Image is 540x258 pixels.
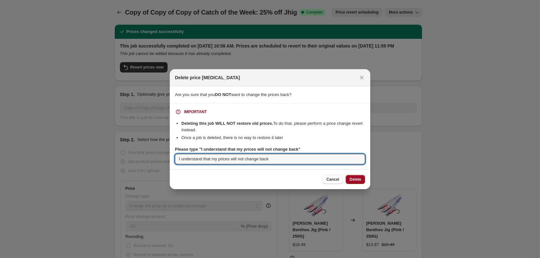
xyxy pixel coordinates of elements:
[215,92,232,97] b: DO NOT
[346,175,365,184] button: Delete
[184,109,207,114] div: IMPORTANT
[175,147,300,152] b: Please type "I understand that my prices will not change back"
[175,92,292,97] span: Are you sure that you want to change the prices back?
[181,134,365,141] li: Once a job is deleted, there is no way to restore it later
[327,177,339,182] span: Cancel
[181,120,365,133] li: To do that, please perform a price change revert instead.
[181,121,273,126] b: Deleting this job WILL NOT restore old prices.
[350,177,361,182] span: Delete
[357,73,366,82] button: Close
[175,74,240,81] h2: Delete price [MEDICAL_DATA]
[323,175,343,184] button: Cancel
